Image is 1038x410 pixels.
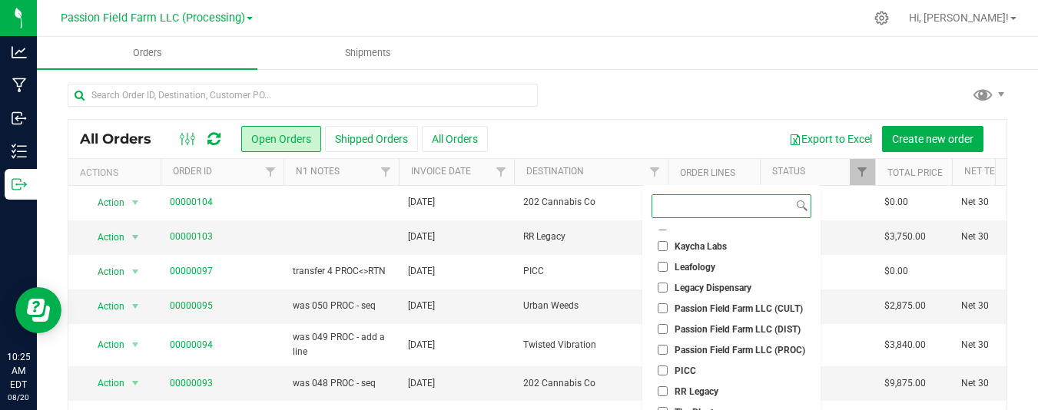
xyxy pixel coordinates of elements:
[411,166,471,177] a: Invoice Date
[882,126,983,152] button: Create new order
[523,230,658,244] span: RR Legacy
[84,261,125,283] span: Action
[12,177,27,192] inline-svg: Outbound
[642,159,668,185] a: Filter
[658,283,668,293] input: Legacy Dispensary
[675,387,718,396] span: RR Legacy
[658,345,668,355] input: Passion Field Farm LLC (PROC)
[408,338,435,352] span: [DATE]
[652,195,793,217] input: Search
[241,126,321,152] button: Open Orders
[884,230,926,244] span: $3,750.00
[173,166,212,177] a: Order ID
[7,392,30,403] p: 08/20
[84,226,125,248] span: Action
[293,299,376,313] span: was 050 PROC - seq
[658,365,668,375] input: PICC
[324,46,412,60] span: Shipments
[12,78,27,93] inline-svg: Manufacturing
[675,242,727,251] span: Kaycha Labs
[12,144,27,159] inline-svg: Inventory
[126,296,145,317] span: select
[258,159,284,185] a: Filter
[61,12,245,25] span: Passion Field Farm LLC (Processing)
[523,195,658,210] span: 202 Cannabis Co
[112,46,183,60] span: Orders
[872,11,891,25] div: Manage settings
[37,37,257,69] a: Orders
[12,111,27,126] inline-svg: Inbound
[293,376,376,391] span: was 048 PROC - seq
[422,126,488,152] button: All Orders
[675,221,717,230] span: Herbarium
[408,264,435,279] span: [DATE]
[170,376,213,391] a: 00000093
[884,195,908,210] span: $0.00
[675,366,696,375] span: PICC
[675,283,751,293] span: Legacy Dispensary
[523,264,658,279] span: PICC
[884,299,926,313] span: $2,875.00
[7,350,30,392] p: 10:25 AM EDT
[408,230,435,244] span: [DATE]
[526,166,584,177] a: Destination
[15,287,61,333] iframe: Resource center
[884,338,926,352] span: $3,840.00
[909,12,1009,24] span: Hi, [PERSON_NAME]!
[675,304,803,313] span: Passion Field Farm LLC (CULT)
[779,126,882,152] button: Export to Excel
[293,264,386,279] span: transfer 4 PROC<>RTN
[675,263,715,272] span: Leafology
[126,372,145,394] span: select
[523,338,658,352] span: Twisted Vibration
[408,299,435,313] span: [DATE]
[658,386,668,396] input: RR Legacy
[126,226,145,248] span: select
[126,334,145,355] span: select
[257,37,478,69] a: Shipments
[680,167,735,178] a: Order Lines
[964,166,1013,177] a: NET Terms
[80,131,167,147] span: All Orders
[170,299,213,313] a: 00000095
[170,264,213,279] a: 00000097
[126,261,145,283] span: select
[658,324,668,334] input: Passion Field Farm LLC (DIST)
[658,241,668,251] input: Kaycha Labs
[892,133,973,145] span: Create new order
[84,192,125,213] span: Action
[523,299,658,313] span: Urban Weeds
[325,126,418,152] button: Shipped Orders
[68,84,538,107] input: Search Order ID, Destination, Customer PO...
[523,376,658,391] span: 202 Cannabis Co
[170,338,213,352] a: 00000094
[658,303,668,313] input: Passion Field Farm LLC (CULT)
[675,325,801,334] span: Passion Field Farm LLC (DIST)
[408,376,435,391] span: [DATE]
[126,192,145,213] span: select
[489,159,514,185] a: Filter
[293,330,390,359] span: was 049 PROC - add a line
[884,376,926,391] span: $9,875.00
[12,45,27,60] inline-svg: Analytics
[170,195,213,210] a: 00000104
[373,159,399,185] a: Filter
[658,262,668,272] input: Leafology
[675,346,805,355] span: Passion Field Farm LLC (PROC)
[296,166,340,177] a: N1 notes
[884,264,908,279] span: $0.00
[84,372,125,394] span: Action
[84,296,125,317] span: Action
[170,230,213,244] a: 00000103
[84,334,125,355] span: Action
[887,167,943,178] a: Total Price
[80,167,154,178] div: Actions
[772,166,805,177] a: Status
[408,195,435,210] span: [DATE]
[850,159,875,185] a: Filter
